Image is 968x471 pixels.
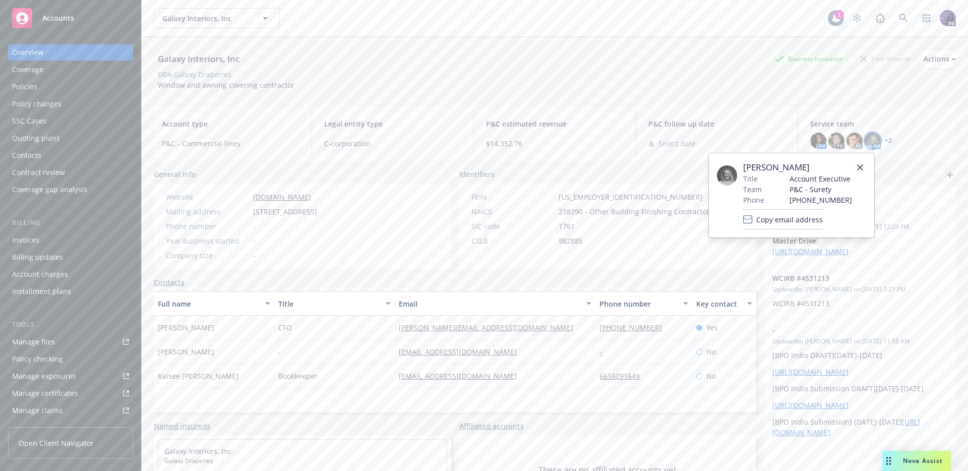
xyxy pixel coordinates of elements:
[835,10,844,19] div: 1
[846,133,863,149] img: photo
[8,402,133,419] a: Manage claims
[772,383,948,394] p: [BPO Indio Submission DRAFT][DATE]-[DATE]
[12,283,71,300] div: Installment plans
[12,266,68,282] div: Account charges
[790,184,852,195] span: P&C - Surety
[770,52,848,65] div: Business Insurance
[154,8,280,28] button: Galaxy Interiors, Inc
[772,337,948,346] span: Updated by [PERSON_NAME] on [DATE] 11:56 AM
[772,417,948,438] p: [BPO Indio Submission] [DATE]-[DATE]
[790,195,852,205] span: [PHONE_NUMBER]
[559,206,713,217] span: 238390 - Other Building Finishing Contractors
[8,368,133,384] a: Manage exposures
[12,164,65,181] div: Contract review
[854,161,866,173] a: close
[324,138,462,149] span: C-corporation
[12,147,41,163] div: Contacts
[278,371,318,381] span: Bookkeeper
[772,247,849,256] a: [URL][DOMAIN_NAME]
[559,221,575,231] span: 1761
[772,325,922,335] span: -
[924,49,956,69] div: Actions
[162,13,250,24] span: Galaxy Interiors, Inc
[12,402,63,419] div: Manage claims
[8,96,133,112] a: Policy changes
[856,52,916,65] div: Total Rewards
[8,232,133,248] a: Invoices
[865,133,881,149] img: photo
[166,206,249,217] div: Mailing address
[743,184,762,195] span: Team
[164,456,441,465] span: Galaxy Draperies
[772,236,818,246] strong: Master Drive:
[772,285,948,294] span: Updated by [PERSON_NAME] on [DATE] 2:21 PM
[158,80,294,90] span: Window and awning covering contractor
[471,221,555,231] div: SIC code
[790,173,852,184] span: Account Executive
[253,192,311,202] a: [DOMAIN_NAME]
[278,346,281,357] span: -
[743,195,764,205] span: Phone
[12,334,55,350] div: Manage files
[158,371,238,381] span: Kaisee [PERSON_NAME]
[12,368,76,384] div: Manage exposures
[471,236,555,246] div: CSLB
[253,221,256,231] span: -
[12,62,43,78] div: Coverage
[706,322,718,333] span: Yes
[459,169,495,180] span: Identifiers
[166,250,249,261] div: Company size
[324,119,462,129] span: Legal entity type
[19,438,94,448] span: Open Client Navigator
[12,79,37,95] div: Policies
[154,277,185,287] a: Contacts
[8,334,133,350] a: Manage files
[8,79,133,95] a: Policies
[599,347,610,357] a: -
[595,291,692,316] button: Phone number
[399,371,525,381] a: [EMAIL_ADDRESS][DOMAIN_NAME]
[810,133,826,149] img: photo
[8,164,133,181] a: Contract review
[8,249,133,265] a: Billing updates
[810,119,948,129] span: Service team
[486,119,624,129] span: P&C estimated revenue
[599,299,677,309] div: Phone number
[12,249,63,265] div: Billing updates
[882,451,951,471] button: Nova Assist
[154,421,210,431] a: Named insureds
[8,44,133,61] a: Overview
[743,161,852,173] span: [PERSON_NAME]
[399,299,580,309] div: Email
[12,96,62,112] div: Policy changes
[903,456,943,465] span: Nova Assist
[162,119,299,129] span: Account type
[162,138,299,149] span: P&C - Commercial lines
[278,322,292,333] span: CFO
[12,44,43,61] div: Overview
[12,385,78,401] div: Manage certificates
[471,192,555,202] div: FEIN
[828,133,844,149] img: photo
[764,317,956,446] div: -Updatedby [PERSON_NAME] on [DATE] 11:56 AM[BPO Indio DRAFT][DATE]-[DATE][URL][DOMAIN_NAME][BPO I...
[944,169,956,181] a: add
[166,236,249,246] div: Year business started
[395,291,595,316] button: Email
[8,351,133,367] a: Policy checking
[917,8,937,28] a: Switch app
[8,385,133,401] a: Manage certificates
[772,367,849,377] a: [URL][DOMAIN_NAME]
[158,346,214,357] span: [PERSON_NAME]
[154,169,196,180] span: General info
[8,4,133,32] a: Accounts
[772,273,922,283] span: WCIRB #4531213
[253,206,317,217] span: [STREET_ADDRESS]
[772,400,849,410] a: [URL][DOMAIN_NAME]
[399,347,525,357] a: [EMAIL_ADDRESS][DOMAIN_NAME]
[12,113,46,129] div: SSC Cases
[166,221,249,231] div: Phone number
[42,14,74,22] span: Accounts
[940,10,956,26] img: photo
[8,130,133,146] a: Quoting plans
